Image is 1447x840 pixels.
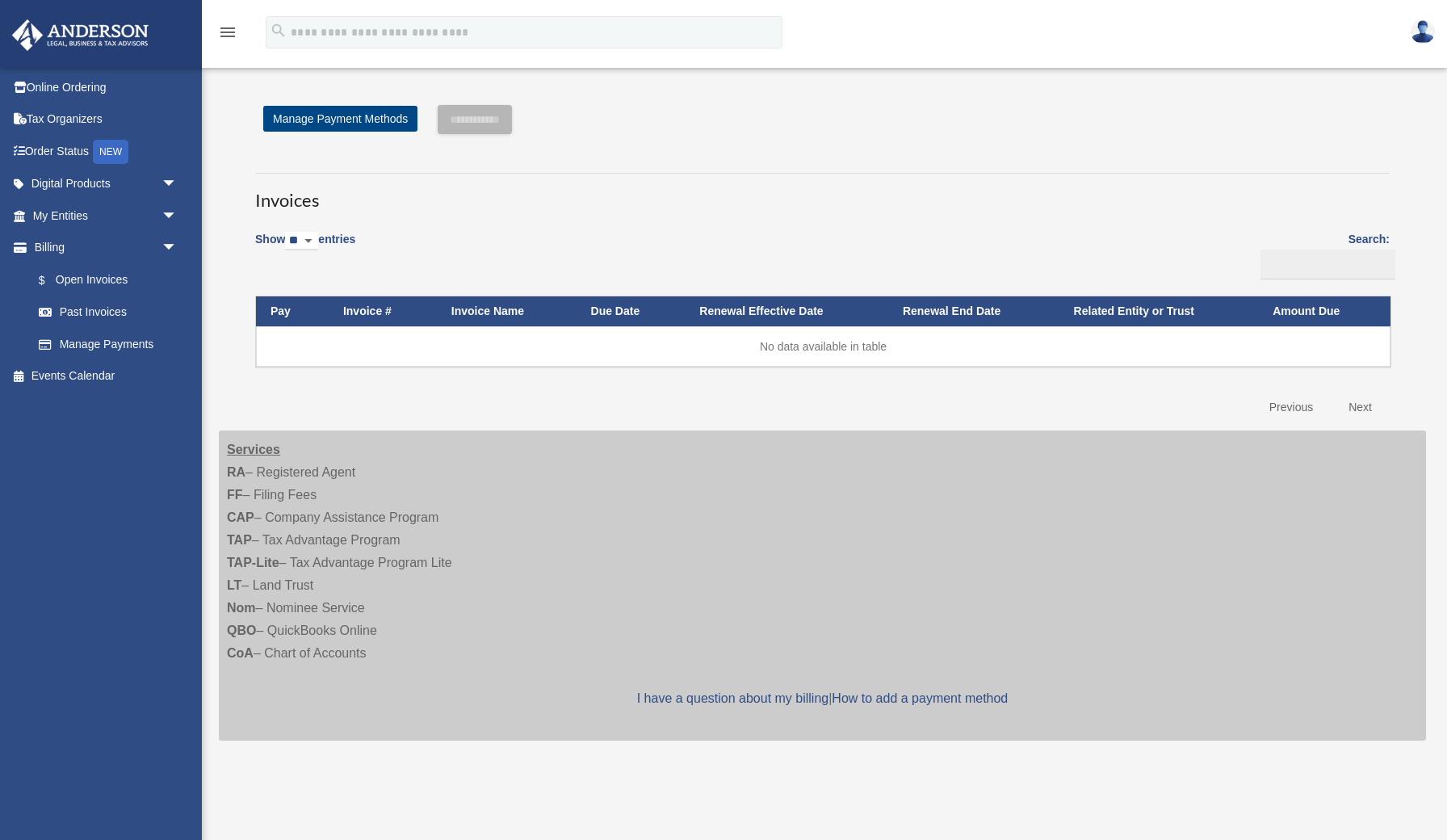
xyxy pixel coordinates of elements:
a: Manage Payment Methods [263,106,417,132]
h3: Invoices [255,173,1390,213]
i: menu [218,23,237,42]
a: Past Invoices [23,296,194,329]
th: Due Date: activate to sort column ascending [577,296,686,326]
a: Previous [1257,391,1325,424]
strong: RA [227,465,245,479]
th: Pay: activate to sort column descending [256,296,329,326]
td: No data available in table [256,326,1390,367]
input: Search: [1260,250,1395,280]
a: I have a question about my billing [637,691,828,705]
a: Next [1336,391,1384,424]
strong: LT [227,578,241,592]
strong: CAP [227,510,254,524]
th: Amount Due: activate to sort column ascending [1258,296,1390,326]
th: Renewal End Date: activate to sort column ascending [888,296,1059,326]
th: Related Entity or Trust: activate to sort column ascending [1059,296,1259,326]
strong: Nom [227,601,256,615]
strong: TAP-Lite [227,556,279,569]
th: Invoice Name: activate to sort column ascending [437,296,577,326]
div: – Registered Agent – Filing Fees – Company Assistance Program – Tax Advantage Program – Tax Advan... [219,430,1426,741]
label: Show entries [255,229,355,267]
a: $Open Invoices [23,263,186,296]
span: $ [48,271,56,291]
p: | [227,687,1418,710]
a: Order StatusNEW [11,135,202,168]
a: Manage Payments [23,328,194,360]
strong: CoA [227,646,254,660]
a: Billingarrow_drop_down [11,232,194,264]
a: How to add a payment method [832,691,1008,705]
a: Online Ordering [11,71,202,103]
span: arrow_drop_down [161,168,194,201]
img: Anderson Advisors Platinum Portal [7,19,153,51]
strong: Services [227,443,280,456]
a: Events Calendar [11,360,202,393]
th: Invoice #: activate to sort column ascending [329,296,437,326]
i: search [270,22,287,40]
strong: TAP [227,533,252,547]
select: Showentries [285,232,318,250]
a: menu [218,28,237,42]
strong: QBO [227,624,256,637]
a: Tax Organizers [11,103,202,136]
img: User Pic [1411,20,1435,44]
a: Digital Productsarrow_drop_down [11,168,202,200]
strong: FF [227,488,243,502]
label: Search: [1255,229,1390,279]
span: arrow_drop_down [161,232,194,265]
th: Renewal Effective Date: activate to sort column ascending [685,296,888,326]
span: arrow_drop_down [161,199,194,233]
a: My Entitiesarrow_drop_down [11,199,202,232]
div: NEW [93,140,128,164]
